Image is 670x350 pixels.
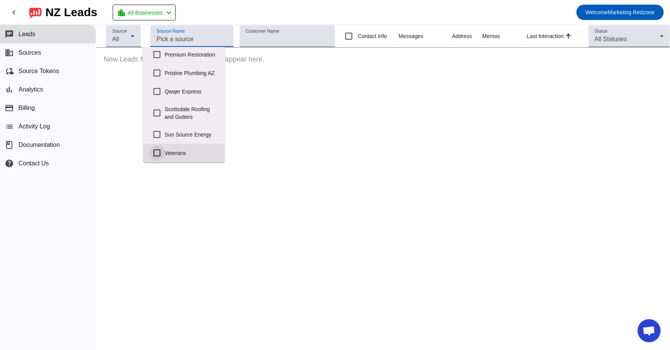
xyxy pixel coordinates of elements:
[357,32,387,40] label: Contact Info
[18,105,35,112] span: Billing
[5,140,14,150] span: book
[165,101,218,125] label: Scottsdale Roofing and Gutters
[18,68,59,75] span: Source Tokens
[595,29,608,34] mat-label: Status
[164,8,173,17] mat-icon: chevron_left
[128,7,163,18] span: All Businesses
[586,9,608,15] span: Welcome
[5,67,14,76] mat-icon: cloud_sync
[165,83,218,100] label: Qwqer Express
[18,123,50,130] span: Activity Log
[5,48,14,57] mat-icon: business
[112,29,127,34] mat-label: Source
[29,6,42,19] img: logo
[96,48,670,71] p: New Leads from Activated Sources will appear here.
[18,31,35,38] span: Leads
[577,5,664,20] button: WelcomeMarketing Redzone
[586,7,655,18] span: Marketing Redzone
[595,36,627,42] span: All Statuses
[9,8,18,17] mat-icon: chevron_left
[5,103,14,113] mat-icon: payment
[117,8,126,17] mat-icon: location_city
[246,29,279,34] mat-label: Customer Name
[482,25,527,48] th: Memos
[18,86,43,93] span: Analytics
[18,142,60,148] span: Documentation
[45,7,97,18] div: NZ Leads
[165,126,218,143] label: Sun Source Energy
[165,65,218,82] label: Pristine Plumbing AZ
[113,5,176,20] button: All Businesses
[157,29,185,34] mat-label: Source Name
[157,35,227,44] input: Pick a source
[638,319,661,342] div: Open chat
[399,25,452,48] th: Messages
[165,46,218,63] label: Premium Restoration
[5,85,14,94] mat-icon: bar_chart
[165,145,218,162] label: Veterans
[527,32,564,40] div: Last Interaction
[5,30,14,39] mat-icon: chat
[18,160,49,167] span: Contact Us
[5,159,14,168] mat-icon: help
[112,36,119,42] span: All
[5,122,14,131] mat-icon: list
[18,49,41,56] span: Sources
[452,25,482,48] th: Address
